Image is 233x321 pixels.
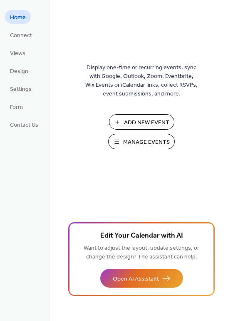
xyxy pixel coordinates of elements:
span: Open AI Assistant [113,275,159,283]
button: Add New Event [109,114,174,130]
span: Views [10,49,25,58]
span: Display one-time or recurring events, sync with Google, Outlook, Zoom, Eventbrite, Wix Events or ... [85,63,198,98]
span: Settings [10,85,32,94]
span: Add New Event [124,118,169,127]
span: Form [10,103,23,112]
a: Contact Us [5,118,43,131]
button: Open AI Assistant [100,269,183,288]
a: Form [5,100,28,113]
span: Edit Your Calendar with AI [100,230,183,242]
a: Settings [5,82,37,95]
a: Design [5,64,33,78]
a: Home [5,10,31,24]
span: Connect [10,31,32,40]
span: Home [10,13,26,22]
a: Views [5,46,30,60]
span: Want to adjust the layout, update settings, or change the design? The assistant can help. [84,243,199,263]
span: Design [10,67,28,76]
span: Contact Us [10,121,38,130]
a: Connect [5,28,37,42]
span: Manage Events [123,138,170,147]
button: Manage Events [108,134,175,149]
